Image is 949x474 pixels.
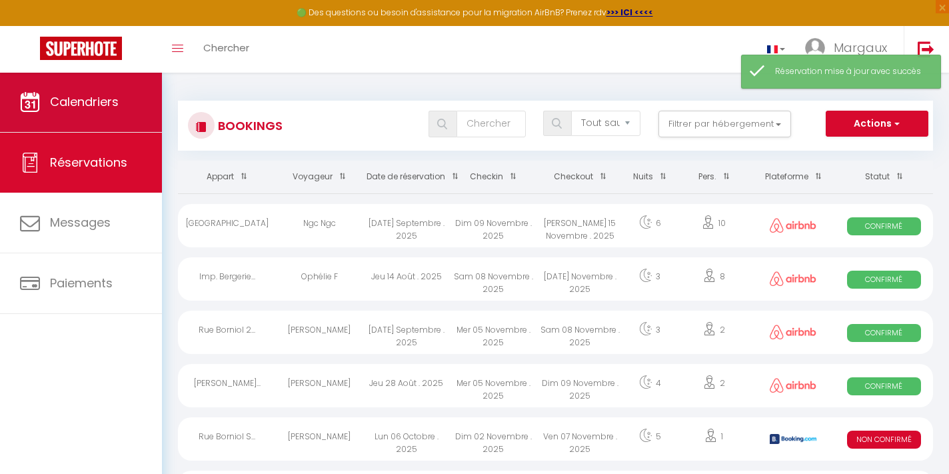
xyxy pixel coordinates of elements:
div: Réservation mise à jour avec succès [775,65,927,78]
a: >>> ICI <<<< [606,7,653,18]
h3: Bookings [215,111,283,141]
span: Paiements [50,275,113,291]
span: Margaux [834,39,887,56]
th: Sort by channel [752,161,835,193]
th: Sort by guest [276,161,363,193]
th: Sort by nights [624,161,676,193]
button: Actions [826,111,928,137]
a: Chercher [193,26,259,73]
th: Sort by rentals [178,161,276,193]
input: Chercher [457,111,526,137]
img: logout [918,41,934,57]
th: Sort by status [835,161,933,193]
a: ... Margaux [795,26,904,73]
th: Sort by booking date [363,161,450,193]
th: Sort by people [676,161,752,193]
button: Filtrer par hébergement [658,111,792,137]
span: Calendriers [50,93,119,110]
th: Sort by checkin [450,161,536,193]
span: Réservations [50,154,127,171]
img: ... [805,38,825,58]
span: Chercher [203,41,249,55]
th: Sort by checkout [536,161,623,193]
img: Super Booking [40,37,122,60]
span: Messages [50,214,111,231]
